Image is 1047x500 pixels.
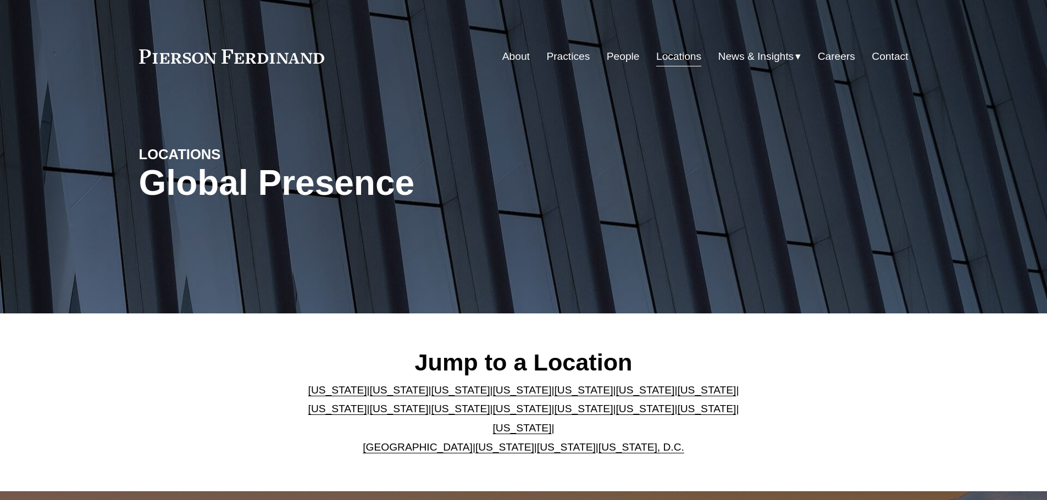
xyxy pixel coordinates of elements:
a: About [502,46,530,67]
span: News & Insights [718,47,794,66]
a: [US_STATE] [554,384,613,396]
a: Practices [546,46,590,67]
a: [US_STATE] [493,403,552,414]
a: [US_STATE] [537,441,596,453]
a: [US_STATE] [475,441,534,453]
h1: Global Presence [139,163,652,203]
a: People [607,46,640,67]
a: [US_STATE] [616,384,674,396]
a: [US_STATE] [308,403,367,414]
a: [US_STATE] [370,403,429,414]
p: | | | | | | | | | | | | | | | | | | [299,381,748,457]
a: [US_STATE] [308,384,367,396]
a: Contact [872,46,908,67]
a: [US_STATE] [616,403,674,414]
a: [US_STATE] [493,422,552,434]
a: folder dropdown [718,46,801,67]
a: [GEOGRAPHIC_DATA] [363,441,473,453]
a: [US_STATE] [677,384,736,396]
a: [US_STATE] [431,403,490,414]
h4: LOCATIONS [139,145,331,163]
a: [US_STATE] [431,384,490,396]
h2: Jump to a Location [299,348,748,377]
a: Locations [656,46,701,67]
a: [US_STATE] [370,384,429,396]
a: Careers [818,46,855,67]
a: [US_STATE] [677,403,736,414]
a: [US_STATE] [493,384,552,396]
a: [US_STATE] [554,403,613,414]
a: [US_STATE], D.C. [599,441,684,453]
